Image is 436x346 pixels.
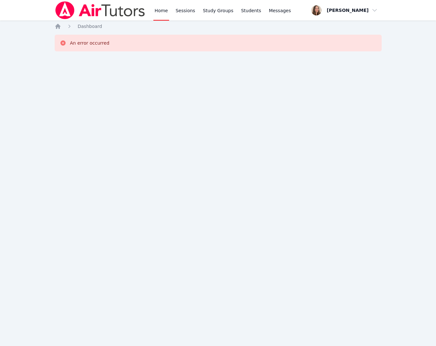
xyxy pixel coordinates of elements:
[55,23,382,30] nav: Breadcrumb
[78,24,102,29] span: Dashboard
[269,7,291,14] span: Messages
[70,40,110,46] div: An error occurred
[55,1,146,19] img: Air Tutors
[78,23,102,30] a: Dashboard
